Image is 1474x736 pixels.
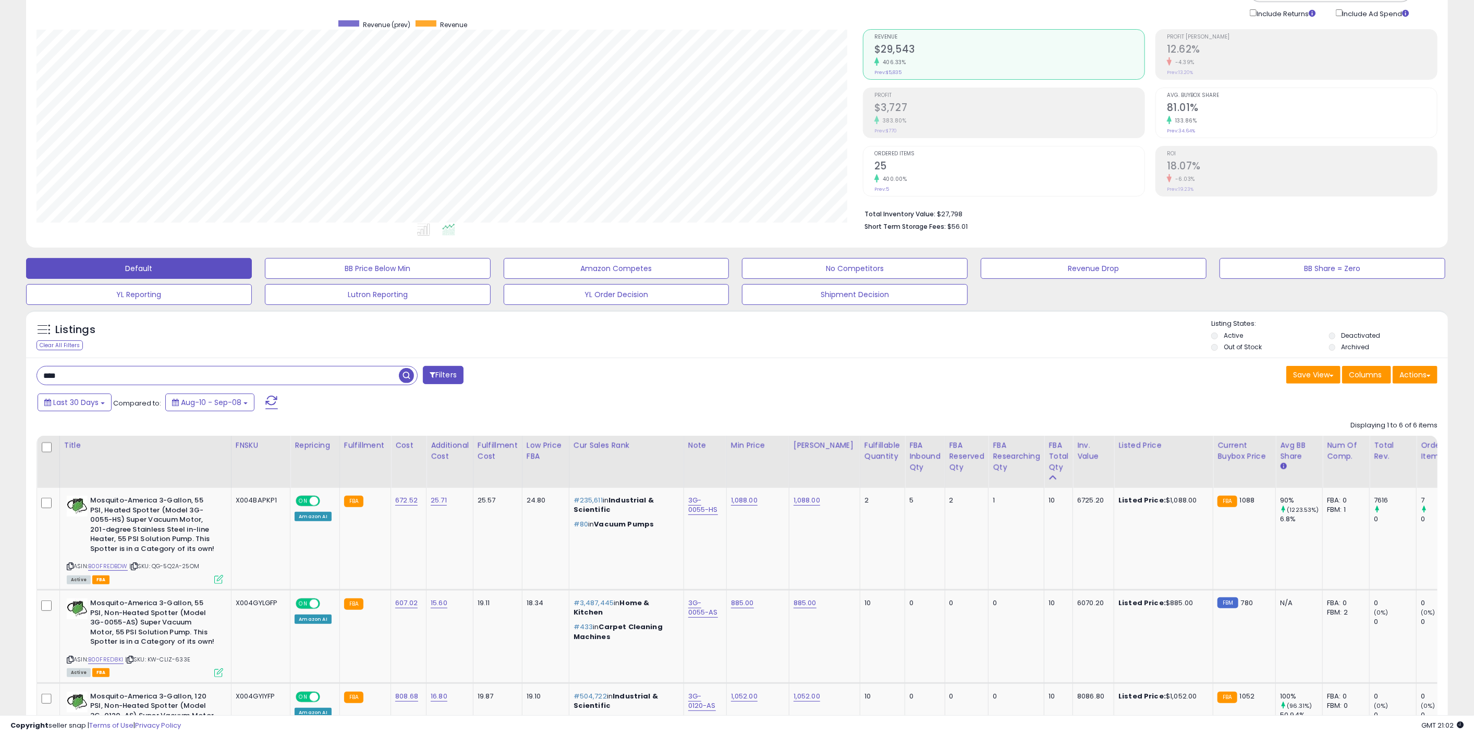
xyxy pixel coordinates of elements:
[1167,160,1437,174] h2: 18.07%
[1374,496,1416,505] div: 7616
[1421,702,1435,710] small: (0%)
[1167,93,1437,99] span: Avg. Buybox Share
[874,69,902,76] small: Prev: $5,835
[1421,598,1463,608] div: 0
[395,495,418,506] a: 672.52
[874,186,889,192] small: Prev: 5
[874,102,1144,116] h2: $3,727
[26,258,252,279] button: Default
[395,691,418,702] a: 808.68
[265,284,491,305] button: Lutron Reporting
[55,323,95,337] h5: Listings
[1220,258,1445,279] button: BB Share = Zero
[1211,319,1448,329] p: Listing States:
[794,691,820,702] a: 1,052.00
[574,622,676,641] p: in
[864,222,946,231] b: Short Term Storage Fees:
[440,20,467,29] span: Revenue
[135,720,181,730] a: Privacy Policy
[1217,440,1271,462] div: Current Buybox Price
[594,519,654,529] span: Vacuum Pumps
[1349,370,1382,380] span: Columns
[731,598,754,608] a: 885.00
[1049,692,1065,701] div: 10
[909,598,937,608] div: 0
[1327,505,1361,514] div: FBM: 1
[794,598,817,608] a: 885.00
[1374,692,1416,701] div: 0
[574,519,588,529] span: #80
[67,598,223,676] div: ASIN:
[864,210,935,218] b: Total Inventory Value:
[1374,440,1412,462] div: Total Rev.
[574,598,650,617] span: Home & Kitchen
[864,598,897,608] div: 10
[909,496,937,505] div: 5
[129,562,199,570] span: | SKU: QG-5Q2A-25OM
[574,691,658,710] span: Industrial & Scientific
[89,720,133,730] a: Terms of Use
[88,655,124,664] a: B00FRED8KI
[874,160,1144,174] h2: 25
[1327,496,1361,505] div: FBA: 0
[504,284,729,305] button: YL Order Decision
[1374,608,1388,617] small: (0%)
[1421,440,1459,462] div: Ordered Items
[1374,702,1388,710] small: (0%)
[949,598,981,608] div: 0
[297,692,310,701] span: ON
[1327,608,1361,617] div: FBM: 2
[1167,34,1437,40] span: Profit [PERSON_NAME]
[1167,128,1195,134] small: Prev: 34.64%
[67,598,88,619] img: 51DjuK7DBuL._SL40_.jpg
[864,496,897,505] div: 2
[1280,514,1322,524] div: 6.8%
[574,691,607,701] span: #504,722
[295,512,331,521] div: Amazon AI
[1172,117,1197,125] small: 133.86%
[92,575,110,584] span: FBA
[1342,342,1370,351] label: Archived
[38,394,112,411] button: Last 30 Days
[864,207,1430,219] li: $27,798
[574,622,593,632] span: #433
[1077,440,1110,462] div: Inv. value
[181,397,241,408] span: Aug-10 - Sep-08
[1217,692,1237,703] small: FBA
[431,495,447,506] a: 25.71
[1327,692,1361,701] div: FBA: 0
[67,496,88,517] img: 51DjuK7DBuL._SL40_.jpg
[1167,69,1193,76] small: Prev: 13.20%
[949,440,984,473] div: FBA Reserved Qty
[423,366,464,384] button: Filters
[993,692,1036,701] div: 0
[1327,440,1365,462] div: Num of Comp.
[574,598,676,617] p: in
[165,394,254,411] button: Aug-10 - Sep-08
[504,258,729,279] button: Amazon Competes
[874,151,1144,157] span: Ordered Items
[1077,496,1106,505] div: 6725.20
[1167,186,1193,192] small: Prev: 19.23%
[1242,7,1328,19] div: Include Returns
[742,258,968,279] button: No Competitors
[1374,617,1416,627] div: 0
[395,598,418,608] a: 607.02
[1224,331,1243,340] label: Active
[1240,495,1255,505] span: 1088
[1217,496,1237,507] small: FBA
[363,20,410,29] span: Revenue (prev)
[731,495,758,506] a: 1,088.00
[731,691,758,702] a: 1,052.00
[688,440,722,451] div: Note
[295,440,335,451] div: Repricing
[236,692,283,701] div: X004GYIYFP
[574,692,676,710] p: in
[1328,7,1426,19] div: Include Ad Spend
[297,497,310,506] span: ON
[1118,691,1166,701] b: Listed Price:
[527,598,561,608] div: 18.34
[36,340,83,350] div: Clear All Filters
[879,175,907,183] small: 400.00%
[395,440,422,451] div: Cost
